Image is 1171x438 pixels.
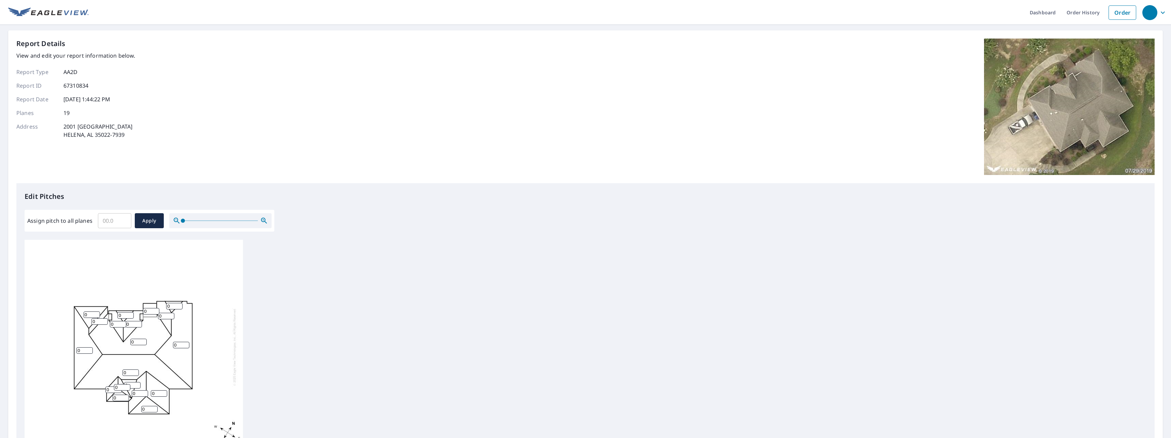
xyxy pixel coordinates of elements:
[98,211,131,230] input: 00.0
[27,217,92,225] label: Assign pitch to all planes
[16,82,57,90] p: Report ID
[63,82,88,90] p: 67310834
[16,52,135,60] p: View and edit your report information below.
[135,213,164,228] button: Apply
[16,95,57,103] p: Report Date
[25,191,1146,202] p: Edit Pitches
[63,95,111,103] p: [DATE] 1:44:22 PM
[63,122,132,139] p: 2001 [GEOGRAPHIC_DATA] HELENA, AL 35022-7939
[16,109,57,117] p: Planes
[140,217,158,225] span: Apply
[8,8,89,18] img: EV Logo
[63,68,78,76] p: AA2D
[16,68,57,76] p: Report Type
[16,122,57,139] p: Address
[1109,5,1136,20] a: Order
[984,39,1155,175] img: Top image
[16,39,66,49] p: Report Details
[63,109,70,117] p: 19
